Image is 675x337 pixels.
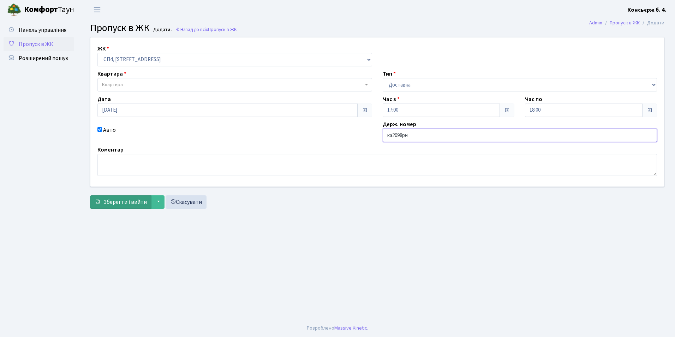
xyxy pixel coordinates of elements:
a: Пропуск в ЖК [610,19,640,26]
span: Пропуск в ЖК [208,26,237,33]
label: Квартира [97,70,126,78]
img: logo.png [7,3,21,17]
div: Розроблено . [307,324,368,332]
label: Час з [383,95,400,104]
button: Зберегти і вийти [90,195,151,209]
label: Час по [525,95,542,104]
a: Massive Kinetic [334,324,367,332]
nav: breadcrumb [579,16,675,30]
span: Панель управління [19,26,66,34]
span: Зберегти і вийти [103,198,147,206]
a: Пропуск в ЖК [4,37,74,51]
a: Консьєрж б. 4. [627,6,667,14]
span: Пропуск в ЖК [19,40,53,48]
label: Тип [383,70,396,78]
a: Панель управління [4,23,74,37]
span: Квартира [102,81,123,88]
label: Дата [97,95,111,104]
span: Розширений пошук [19,54,68,62]
label: Держ. номер [383,120,416,129]
a: Admin [589,19,602,26]
button: Переключити навігацію [88,4,106,16]
li: Додати [640,19,664,27]
label: ЖК [97,45,109,53]
a: Назад до всіхПропуск в ЖК [175,26,237,33]
a: Скасувати [166,195,207,209]
a: Розширений пошук [4,51,74,65]
label: Коментар [97,146,124,154]
input: АА1234АА [383,129,657,142]
span: Таун [24,4,74,16]
label: Авто [103,126,116,134]
span: Пропуск в ЖК [90,21,150,35]
b: Комфорт [24,4,58,15]
small: Додати . [152,27,172,33]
